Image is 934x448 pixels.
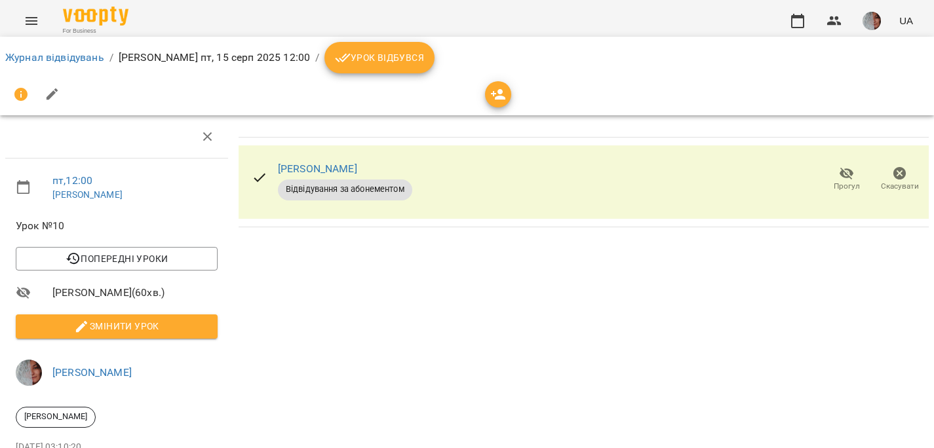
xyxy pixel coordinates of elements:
span: Скасувати [881,181,919,192]
span: [PERSON_NAME] ( 60 хв. ) [52,285,218,301]
button: Попередні уроки [16,247,218,271]
span: For Business [63,27,128,35]
button: UA [894,9,918,33]
span: Попередні уроки [26,251,207,267]
img: 00e56ec9b043b19adf0666da6a3b5eb7.jpeg [863,12,881,30]
button: Скасувати [873,161,926,198]
p: [PERSON_NAME] пт, 15 серп 2025 12:00 [119,50,310,65]
button: Прогул [820,161,873,198]
a: [PERSON_NAME] [52,189,123,200]
a: Журнал відвідувань [5,51,104,64]
span: [PERSON_NAME] [16,411,95,422]
img: 00e56ec9b043b19adf0666da6a3b5eb7.jpeg [16,360,42,386]
a: пт , 12:00 [52,174,92,187]
img: Voopty Logo [63,7,128,26]
button: Урок відбувся [324,42,435,73]
nav: breadcrumb [5,42,929,73]
span: UA [899,14,913,28]
li: / [315,50,319,65]
span: Прогул [834,181,860,192]
button: Menu [16,5,47,37]
button: Змінити урок [16,314,218,338]
a: [PERSON_NAME] [278,162,357,175]
div: [PERSON_NAME] [16,407,96,428]
a: [PERSON_NAME] [52,366,132,379]
span: Відвідування за абонементом [278,183,412,195]
span: Урок №10 [16,218,218,234]
li: / [109,50,113,65]
span: Урок відбувся [335,50,424,65]
span: Змінити урок [26,318,207,334]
